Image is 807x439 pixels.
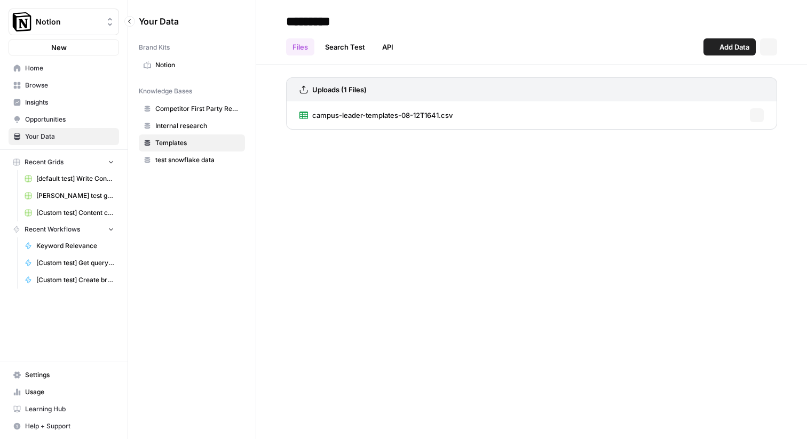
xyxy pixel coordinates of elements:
a: Competitor First Party Research [139,100,245,117]
span: Brand Kits [139,43,170,52]
a: Home [9,60,119,77]
span: Your Data [139,15,232,28]
a: Files [286,38,314,55]
span: Home [25,63,114,73]
a: Your Data [9,128,119,145]
span: Recent Workflows [25,225,80,234]
button: Workspace: Notion [9,9,119,35]
span: Competitor First Party Research [155,104,240,114]
span: Learning Hub [25,404,114,414]
a: test snowflake data [139,151,245,169]
a: Usage [9,384,119,401]
h3: Uploads (1 Files) [312,84,367,95]
a: [Custom test] Content creation flow [20,204,119,221]
span: Internal research [155,121,240,131]
a: Opportunities [9,111,119,128]
a: [Custom test] Get query fanout from topic [20,254,119,272]
span: Knowledge Bases [139,86,192,96]
a: Internal research [139,117,245,134]
a: Uploads (1 Files) [299,78,367,101]
a: API [376,38,400,55]
span: Help + Support [25,421,114,431]
span: Browse [25,81,114,90]
button: Recent Grids [9,154,119,170]
a: Settings [9,366,119,384]
span: Recent Grids [25,157,64,167]
span: test snowflake data [155,155,240,165]
a: Search Test [319,38,371,55]
span: Your Data [25,132,114,141]
a: Keyword Relevance [20,237,119,254]
span: Opportunities [25,115,114,124]
span: [default test] Write Content Briefs [36,174,114,183]
button: New [9,39,119,55]
span: campus-leader-templates-08-12T1641.csv [312,110,453,121]
span: Keyword Relevance [36,241,114,251]
span: Templates [155,138,240,148]
span: [PERSON_NAME] test grid [36,191,114,201]
button: Recent Workflows [9,221,119,237]
span: Add Data [719,42,749,52]
span: New [51,42,67,53]
a: Insights [9,94,119,111]
a: [PERSON_NAME] test grid [20,187,119,204]
a: campus-leader-templates-08-12T1641.csv [299,101,453,129]
a: Templates [139,134,245,151]
span: Notion [36,17,100,27]
span: Insights [25,98,114,107]
span: [Custom test] Get query fanout from topic [36,258,114,268]
span: Settings [25,370,114,380]
a: Learning Hub [9,401,119,418]
span: Notion [155,60,240,70]
a: Browse [9,77,119,94]
button: Help + Support [9,418,119,435]
span: [Custom test] Create briefs from query inputs [36,275,114,285]
span: [Custom test] Content creation flow [36,208,114,218]
a: Notion [139,57,245,74]
button: Add Data [703,38,756,55]
img: Notion Logo [12,12,31,31]
a: [default test] Write Content Briefs [20,170,119,187]
a: [Custom test] Create briefs from query inputs [20,272,119,289]
span: Usage [25,387,114,397]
